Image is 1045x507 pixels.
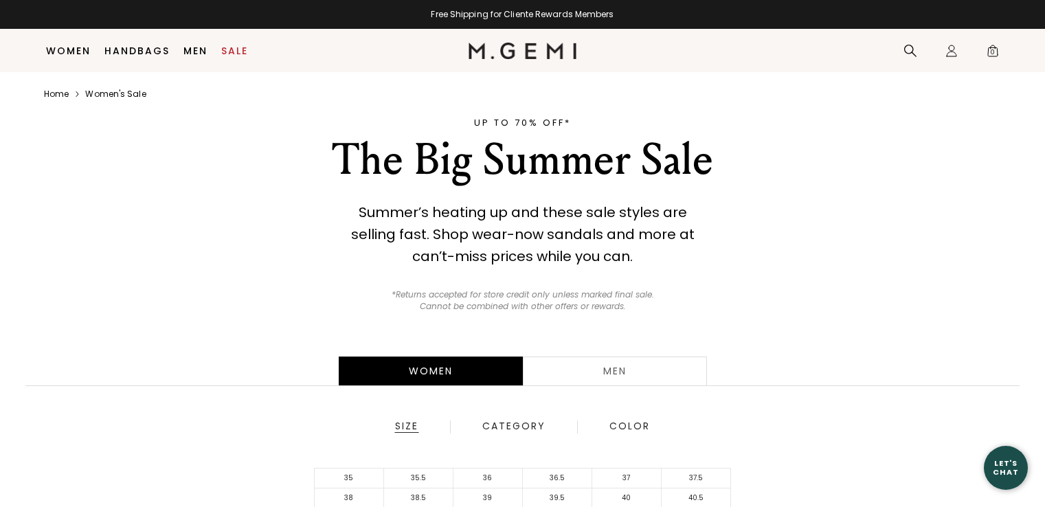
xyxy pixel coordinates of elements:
a: Home [44,89,69,100]
div: Women [339,357,523,385]
li: 35 [315,469,384,488]
div: The Big Summer Sale [284,135,761,185]
li: 36 [453,469,523,488]
li: 36.5 [523,469,592,488]
a: Women's sale [85,89,146,100]
a: Women [46,45,91,56]
div: UP TO 70% OFF* [284,116,761,130]
div: Let's Chat [984,459,1028,476]
div: Size [394,420,419,433]
li: 37 [592,469,662,488]
a: Sale [221,45,248,56]
img: M.Gemi [469,43,576,59]
a: Men [183,45,207,56]
li: 37.5 [662,469,731,488]
span: 0 [986,47,1000,60]
p: *Returns accepted for store credit only unless marked final sale. Cannot be combined with other o... [383,289,662,313]
div: Summer’s heating up and these sale styles are selling fast. Shop wear-now sandals and more at can... [337,201,708,267]
a: Handbags [104,45,170,56]
li: 35.5 [384,469,453,488]
div: Category [482,420,546,433]
a: Men [523,357,707,385]
div: Color [609,420,651,433]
